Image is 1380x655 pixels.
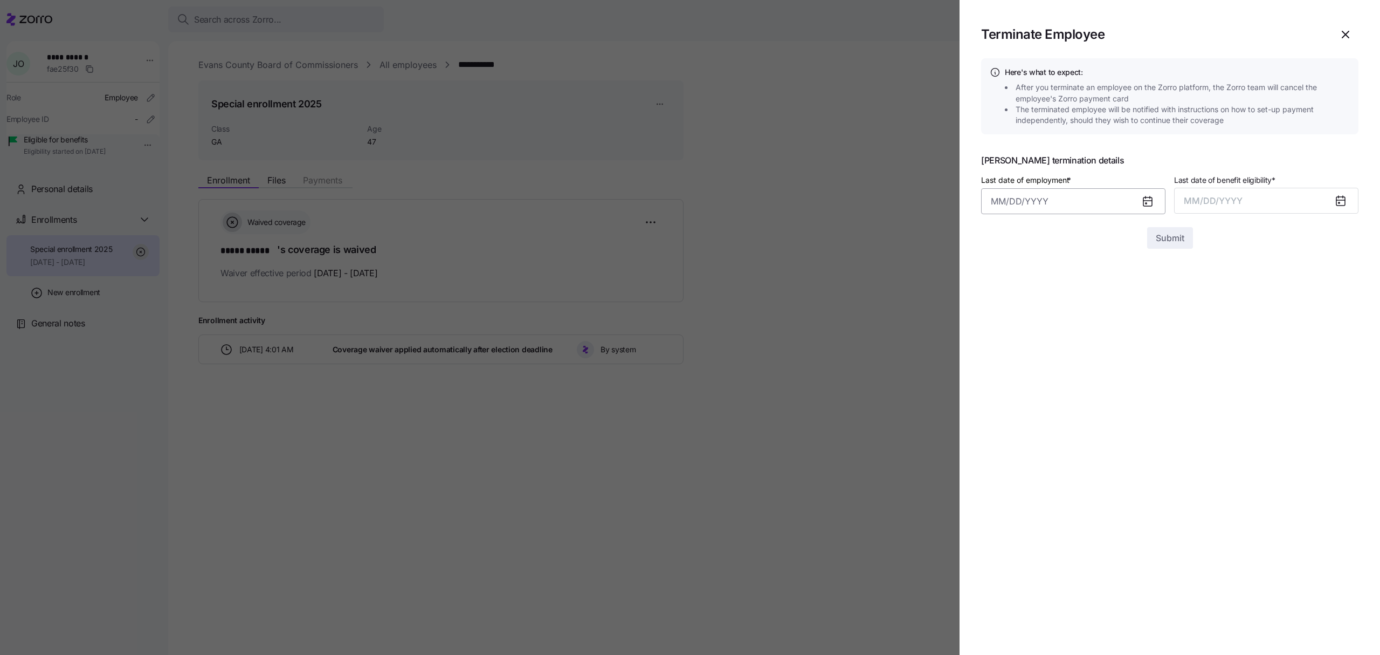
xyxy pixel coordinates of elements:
[1005,67,1350,78] h4: Here's what to expect:
[1156,231,1184,244] span: Submit
[981,26,1324,43] h1: Terminate Employee
[981,174,1073,186] label: Last date of employment
[1016,104,1353,126] span: The terminated employee will be notified with instructions on how to set-up payment independently...
[1174,175,1275,186] span: Last date of benefit eligibility *
[1174,188,1358,214] button: MM/DD/YYYY
[1147,227,1193,249] button: Submit
[1184,195,1243,206] span: MM/DD/YYYY
[1016,82,1353,104] span: After you terminate an employee on the Zorro platform, the Zorro team will cancel the employee's ...
[981,188,1165,214] input: MM/DD/YYYY
[981,156,1358,165] span: [PERSON_NAME] termination details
